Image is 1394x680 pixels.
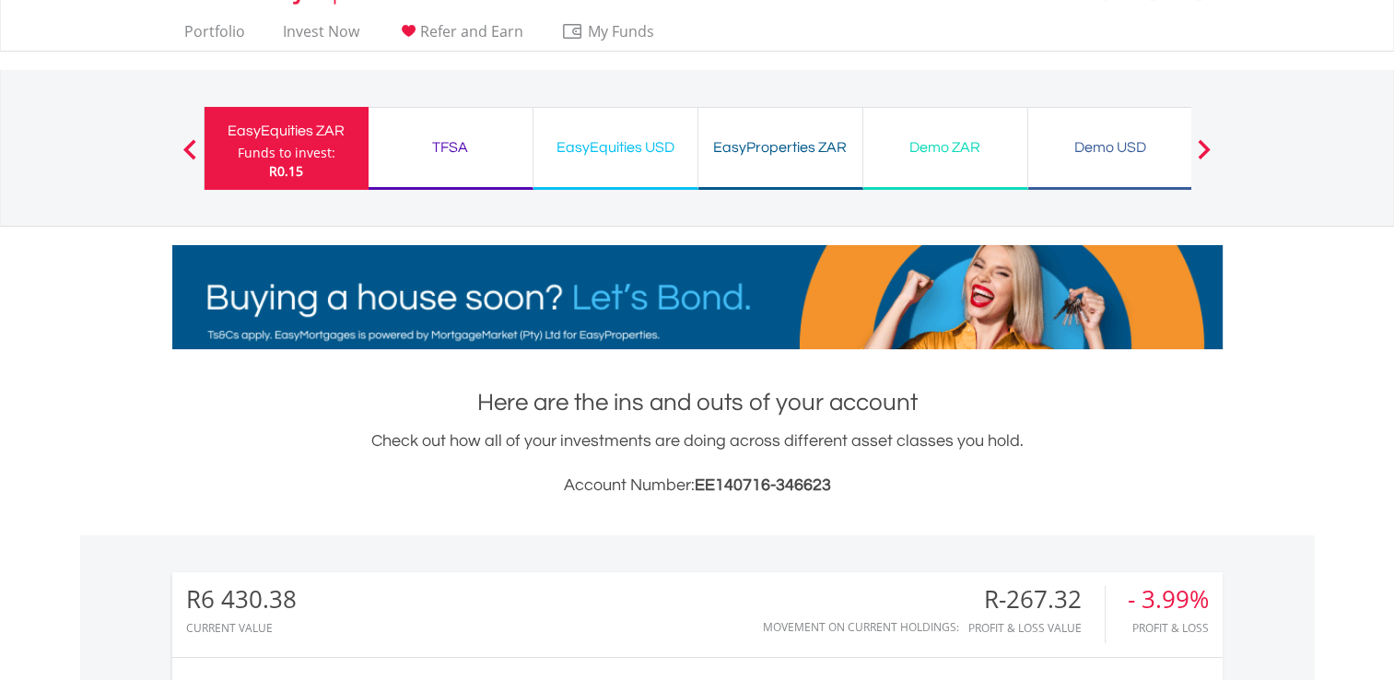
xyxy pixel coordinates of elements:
[968,622,1105,634] div: Profit & Loss Value
[709,135,851,160] div: EasyProperties ZAR
[216,118,357,144] div: EasyEquities ZAR
[172,428,1223,498] div: Check out how all of your investments are doing across different asset classes you hold.
[380,135,521,160] div: TFSA
[545,135,686,160] div: EasyEquities USD
[763,621,959,633] div: Movement on Current Holdings:
[275,22,367,51] a: Invest Now
[1128,622,1209,634] div: Profit & Loss
[186,586,297,613] div: R6 430.38
[1128,586,1209,613] div: - 3.99%
[172,245,1223,349] img: EasyMortage Promotion Banner
[420,21,523,41] span: Refer and Earn
[238,144,335,162] div: Funds to invest:
[186,622,297,634] div: CURRENT VALUE
[561,19,682,43] span: My Funds
[390,22,531,51] a: Refer and Earn
[1186,148,1223,167] button: Next
[172,473,1223,498] h3: Account Number:
[269,162,303,180] span: R0.15
[695,476,831,494] span: EE140716-346623
[874,135,1016,160] div: Demo ZAR
[171,148,208,167] button: Previous
[177,22,252,51] a: Portfolio
[1039,135,1181,160] div: Demo USD
[968,586,1105,613] div: R-267.32
[172,386,1223,419] h1: Here are the ins and outs of your account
